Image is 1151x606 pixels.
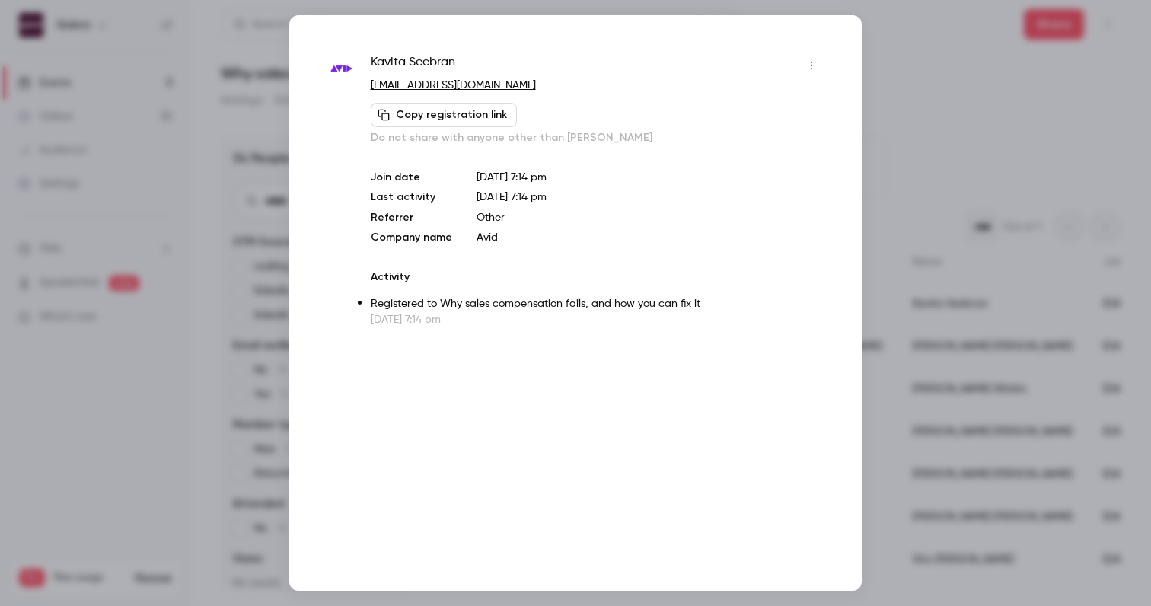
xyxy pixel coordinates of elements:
p: Company name [371,230,452,245]
p: Activity [371,270,824,285]
p: [DATE] 7:14 pm [371,312,824,327]
p: Join date [371,170,452,185]
p: Other [477,210,824,225]
button: Copy registration link [371,103,517,127]
p: Avid [477,230,824,245]
p: Referrer [371,210,452,225]
p: Do not share with anyone other than [PERSON_NAME] [371,130,824,145]
span: [DATE] 7:14 pm [477,192,547,203]
p: Registered to [371,296,824,312]
p: Last activity [371,190,452,206]
img: avid.com [327,55,356,83]
span: Kavita Seebran [371,53,455,78]
a: Why sales compensation fails, and how you can fix it [440,298,700,309]
p: [DATE] 7:14 pm [477,170,824,185]
a: [EMAIL_ADDRESS][DOMAIN_NAME] [371,80,536,91]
